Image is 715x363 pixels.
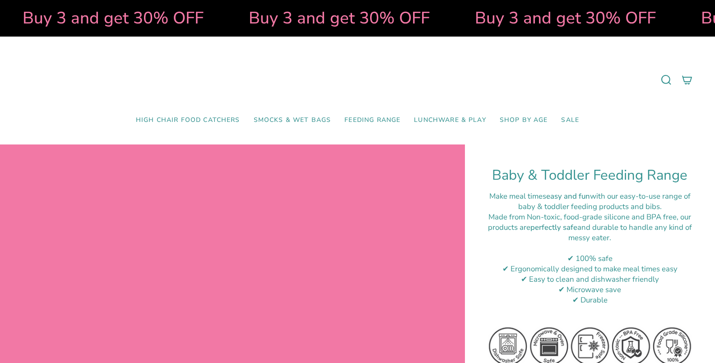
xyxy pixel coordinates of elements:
[474,7,655,29] strong: Buy 3 and get 30% OFF
[414,116,486,124] span: Lunchware & Play
[407,110,492,131] a: Lunchware & Play
[500,116,548,124] span: Shop by Age
[136,116,240,124] span: High Chair Food Catchers
[487,274,692,284] div: ✔ Easy to clean and dishwasher friendly
[247,7,428,29] strong: Buy 3 and get 30% OFF
[487,264,692,274] div: ✔ Ergonomically designed to make meal times easy
[558,284,621,295] span: ✔ Microwave save
[338,110,407,131] a: Feeding Range
[21,7,202,29] strong: Buy 3 and get 30% OFF
[487,191,692,212] div: Make meal times with our easy-to-use range of baby & toddler feeding products and bibs.
[561,116,579,124] span: SALE
[530,222,577,233] strong: perfectly safe
[254,116,331,124] span: Smocks & Wet Bags
[129,110,247,131] a: High Chair Food Catchers
[488,212,692,243] span: ade from Non-toxic, food-grade silicone and BPA free, our products are and durable to handle any ...
[487,167,692,184] h1: Baby & Toddler Feeding Range
[487,253,692,264] div: ✔ 100% safe
[247,110,338,131] a: Smocks & Wet Bags
[344,116,400,124] span: Feeding Range
[493,110,555,131] a: Shop by Age
[487,212,692,243] div: M
[487,295,692,305] div: ✔ Durable
[280,50,436,110] a: Mumma’s Little Helpers
[554,110,586,131] a: SALE
[546,191,590,201] strong: easy and fun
